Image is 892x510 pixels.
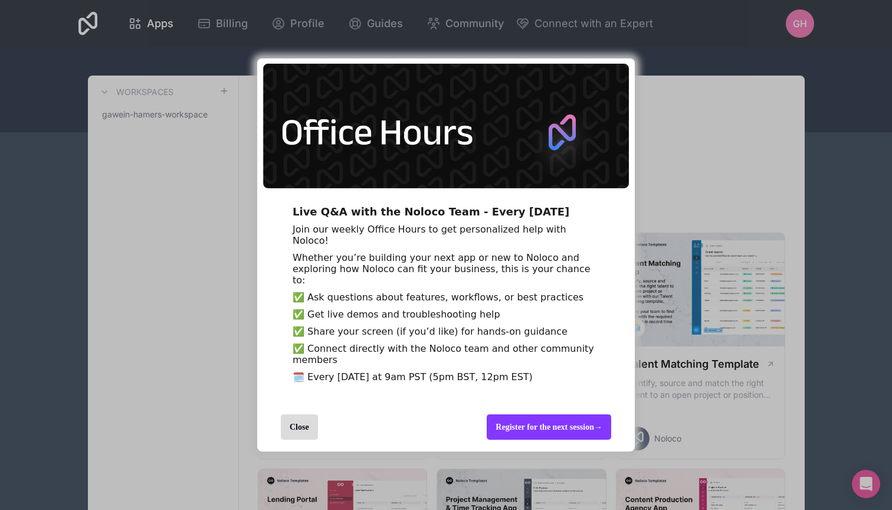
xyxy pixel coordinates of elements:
span: Whether you’re building your next app or new to Noloco and exploring how Noloco can fit your busi... [293,252,591,286]
span: ✅ Get live demos and troubleshooting help [293,309,500,320]
div: entering modal [257,58,635,452]
img: 5446233340985343.png [263,64,629,188]
span: Live Q&A with the Noloco Team - Every [DATE] [293,205,569,218]
span: 🗓️ Every [DATE] at 9am PST (5pm BST, 12pm EST) [293,371,533,382]
div: Close [281,414,318,440]
span: Join our weekly Office Hours to get personalized help with Noloco! [293,224,566,246]
span: ✅ Share your screen (if you’d like) for hands-on guidance [293,326,568,337]
span: ✅ Connect directly with the Noloco team and other community members [293,343,594,365]
span: ✅ Ask questions about features, workflows, or best practices [293,292,583,303]
div: Register for the next session → [487,414,611,440]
